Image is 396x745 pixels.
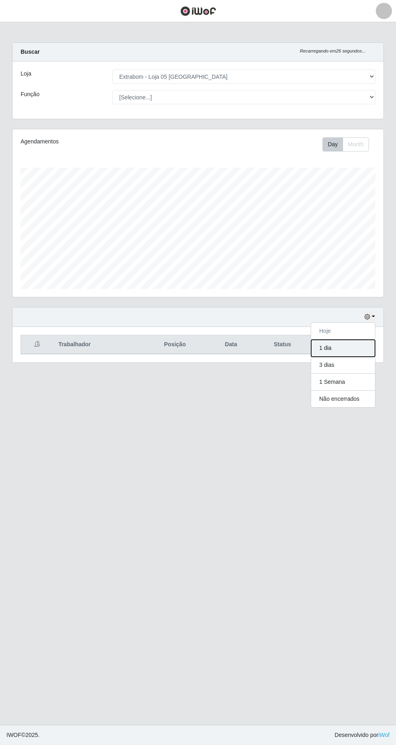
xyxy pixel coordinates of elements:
[53,335,142,354] th: Trabalhador
[208,335,254,354] th: Data
[322,137,375,152] div: Toolbar with button groups
[142,335,208,354] th: Posição
[311,323,375,340] button: Hoje
[343,137,369,152] button: Month
[21,69,31,78] label: Loja
[6,732,21,738] span: IWOF
[335,731,390,739] span: Desenvolvido por
[311,357,375,374] button: 3 dias
[254,335,311,354] th: Status
[311,340,375,357] button: 1 dia
[378,732,390,738] a: iWof
[21,137,161,146] div: Agendamentos
[311,391,375,407] button: Não encerrados
[180,6,216,16] img: CoreUI Logo
[300,48,366,53] i: Recarregando em 26 segundos...
[311,374,375,391] button: 1 Semana
[21,48,40,55] strong: Buscar
[322,137,369,152] div: First group
[21,90,40,99] label: Função
[322,137,343,152] button: Day
[6,731,40,739] span: © 2025 .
